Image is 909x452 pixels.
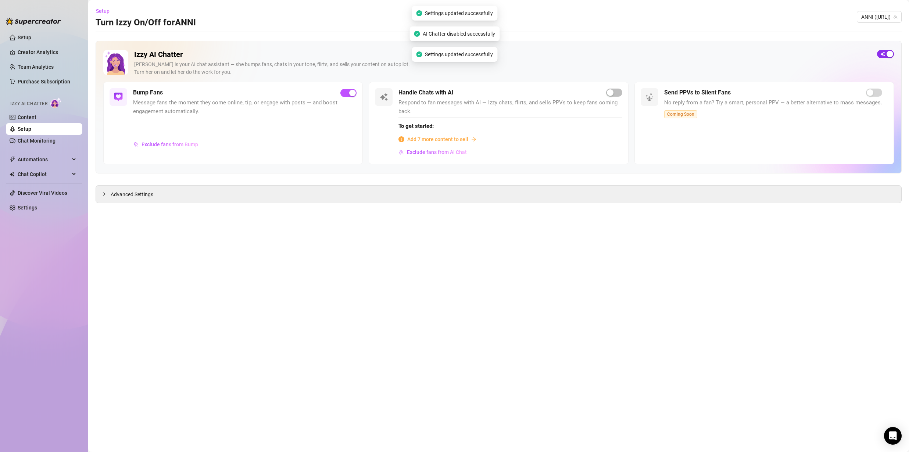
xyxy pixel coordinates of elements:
img: svg%3e [379,93,388,101]
a: Purchase Subscription [18,76,76,87]
img: Izzy AI Chatter [103,50,128,75]
strong: To get started: [398,123,434,129]
button: Exclude fans from Bump [133,139,198,150]
h3: Turn Izzy On/Off for ANNI [96,17,196,29]
span: Setup [96,8,110,14]
span: Advanced Settings [111,190,153,198]
a: Setup [18,35,31,40]
span: check-circle [416,10,422,16]
div: [PERSON_NAME] is your AI chat assistant — she bumps fans, chats in your tone, flirts, and sells y... [134,61,871,76]
span: No reply from a fan? Try a smart, personal PPV — a better alternative to mass messages. [664,98,882,107]
span: Add 7 more content to sell [407,135,468,143]
span: Respond to fan messages with AI — Izzy chats, flirts, and sells PPVs to keep fans coming back. [398,98,622,116]
a: Team Analytics [18,64,54,70]
span: info-circle [398,136,404,142]
span: Exclude fans from AI Chat [407,149,467,155]
a: Creator Analytics [18,46,76,58]
a: Settings [18,205,37,211]
span: AI Chatter disabled successfully [423,30,495,38]
img: AI Chatter [50,97,62,108]
span: Settings updated successfully [425,9,493,17]
img: svg%3e [645,93,654,101]
span: Exclude fans from Bump [142,141,198,147]
span: ANNI (anni.ai) [861,11,897,22]
h5: Bump Fans [133,88,163,97]
span: Chat Copilot [18,168,70,180]
span: check-circle [416,51,422,57]
h5: Handle Chats with AI [398,88,454,97]
span: Settings updated successfully [425,50,493,58]
img: Chat Copilot [10,172,14,177]
img: svg%3e [399,150,404,155]
span: Automations [18,154,70,165]
span: team [893,15,898,19]
span: collapsed [102,192,106,196]
span: Izzy AI Chatter [10,100,47,107]
a: Discover Viral Videos [18,190,67,196]
span: check-circle [414,31,420,37]
span: thunderbolt [10,157,15,162]
div: Open Intercom Messenger [884,427,902,445]
span: Coming Soon [664,110,697,118]
h5: Send PPVs to Silent Fans [664,88,731,97]
h2: Izzy AI Chatter [134,50,871,59]
button: Setup [96,5,115,17]
button: Exclude fans from AI Chat [398,146,467,158]
span: Message fans the moment they come online, tip, or engage with posts — and boost engagement automa... [133,98,357,116]
a: Setup [18,126,31,132]
img: logo-BBDzfeDw.svg [6,18,61,25]
img: svg%3e [114,93,123,101]
a: Chat Monitoring [18,138,56,144]
img: svg%3e [133,142,139,147]
div: collapsed [102,190,111,198]
span: arrow-right [471,137,476,142]
a: Content [18,114,36,120]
